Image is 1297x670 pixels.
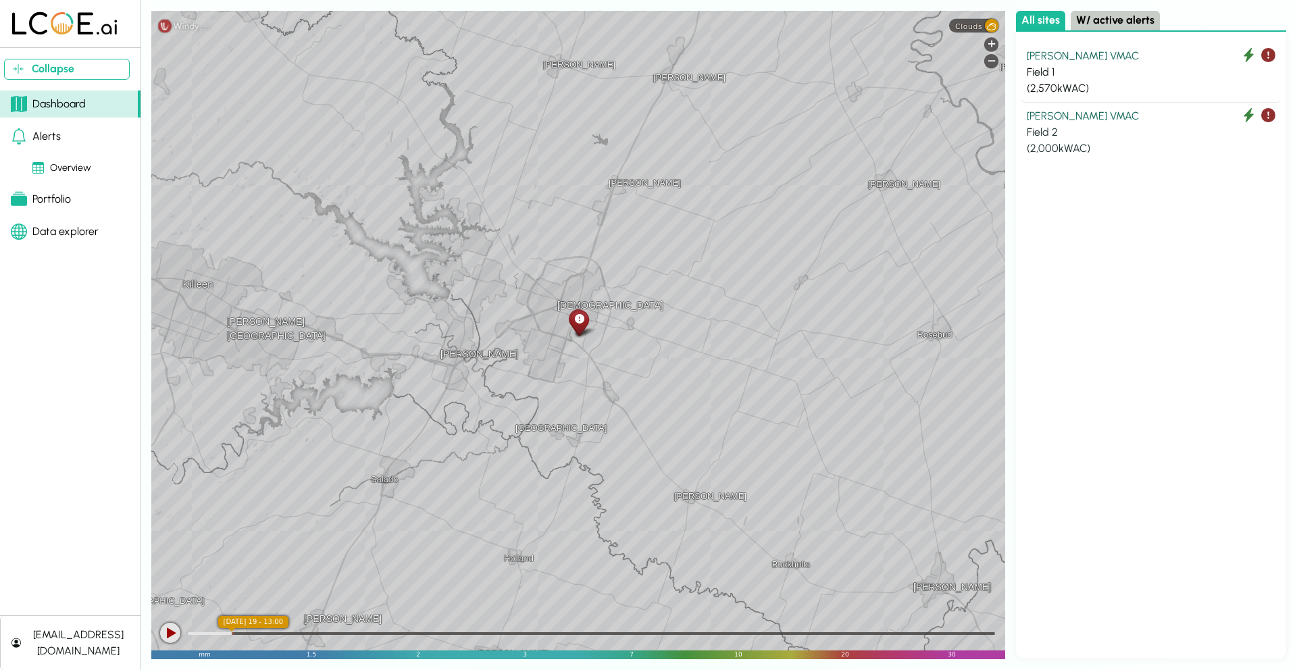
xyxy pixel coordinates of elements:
div: [EMAIL_ADDRESS][DOMAIN_NAME] [26,627,130,659]
div: ( 2,000 kWAC) [1027,140,1275,157]
div: Zoom in [984,37,998,51]
div: [PERSON_NAME] VMAC [1027,108,1275,124]
div: Alerts [11,128,61,145]
button: [PERSON_NAME] VMAC Field 2 (2,000kWAC) [1021,103,1281,162]
div: Overview [32,161,91,176]
div: Dashboard [11,96,86,112]
div: Field 2 [1027,124,1275,140]
div: Select site list category [1016,11,1286,32]
button: All sites [1016,11,1065,30]
div: [PERSON_NAME] VMAC [1027,48,1275,64]
div: ( 2,570 kWAC) [1027,80,1275,97]
div: Field 1 [566,307,590,337]
div: Portfolio [11,191,71,207]
div: local time [218,616,289,628]
div: Field 1 [1027,64,1275,80]
button: Collapse [4,59,130,80]
div: Data explorer [11,224,99,240]
div: Zoom out [984,54,998,68]
button: [PERSON_NAME] VMAC Field 1 (2,570kWAC) [1021,43,1281,103]
div: [DATE] 19 - 13:00 [218,616,289,628]
button: W/ active alerts [1071,11,1160,30]
div: Field 2 [567,307,591,338]
span: Clouds [955,22,982,30]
